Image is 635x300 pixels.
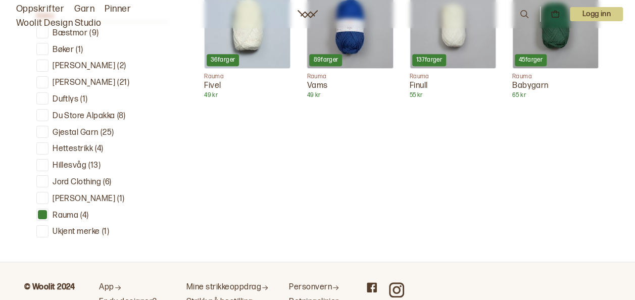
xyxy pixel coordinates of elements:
p: ( 13 ) [88,161,101,171]
p: 65 kr [512,91,599,99]
p: ( 4 ) [95,144,103,155]
p: ( 4 ) [80,211,88,221]
p: ( 21 ) [117,78,129,88]
a: Woolit on Facebook [367,282,377,292]
p: ( 8 ) [117,111,125,122]
p: Logg inn [570,7,623,21]
b: © Woolit 2024 [24,282,75,292]
p: [PERSON_NAME] [53,61,115,72]
p: Rauma [307,73,393,81]
p: Rauma [512,73,599,81]
p: 55 kr [410,91,496,99]
p: Du Store Alpakka [53,111,115,122]
p: Vams [307,81,393,91]
p: Bøker [53,45,74,56]
p: Fivel [204,81,290,91]
p: [PERSON_NAME] [53,194,115,205]
p: Gjestal Garn [53,128,99,138]
p: ( 1 ) [80,94,87,105]
a: Woolit on Instagram [389,282,404,297]
p: Rauma [204,73,290,81]
p: 137 farger [416,56,442,64]
p: ( 9 ) [89,28,99,39]
p: Hillesvåg [53,161,86,171]
p: 89 farger [313,56,338,64]
p: Rauma [410,73,496,81]
p: ( 6 ) [103,177,111,188]
p: ( 2 ) [117,61,126,72]
button: User dropdown [570,7,623,21]
a: Pinner [105,2,131,16]
p: ( 1 ) [102,227,109,237]
p: [PERSON_NAME] [53,78,115,88]
p: 36 farger [211,56,235,64]
a: App [99,282,166,293]
p: ( 1 ) [76,45,83,56]
p: ( 25 ) [101,128,114,138]
a: Woolit Design Studio [16,16,102,30]
a: Personvern [289,282,347,293]
p: Hettestrikk [53,144,93,155]
p: 45 farger [519,56,543,64]
p: Duftlys [53,94,78,105]
p: 49 kr [204,91,290,99]
p: ( 1 ) [117,194,124,205]
p: Jord Clothing [53,177,101,188]
a: Mine strikkeoppdrag [186,282,269,293]
a: Woolit [298,10,318,18]
p: Rauma [53,211,78,221]
a: Garn [74,2,94,16]
p: Babygarn [512,81,599,91]
p: Finull [410,81,496,91]
p: Ukjent merke [53,227,100,237]
a: Oppskrifter [16,2,64,16]
p: 49 kr [307,91,393,99]
p: Bæstmor [53,28,87,39]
